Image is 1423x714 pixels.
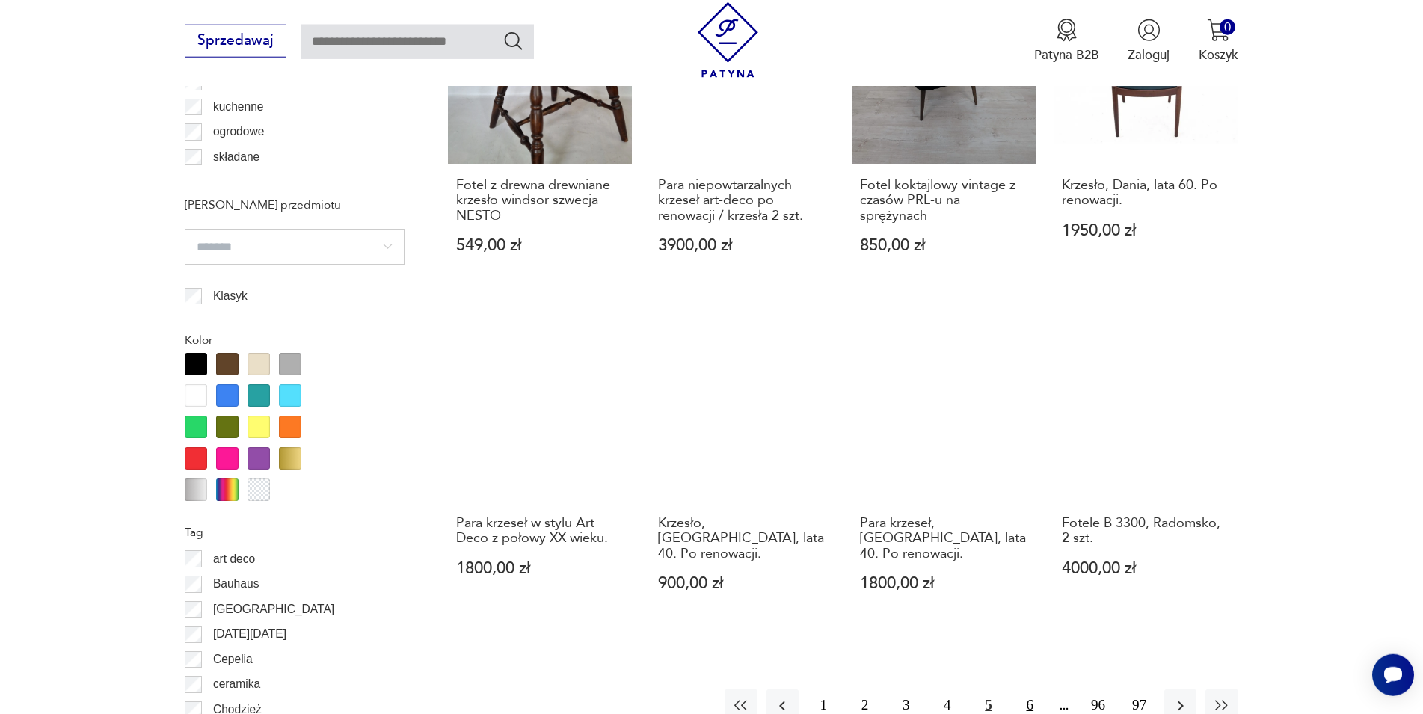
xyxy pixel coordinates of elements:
[658,238,826,253] p: 3900,00 zł
[1062,223,1230,238] p: 1950,00 zł
[1128,19,1170,64] button: Zaloguj
[456,561,624,576] p: 1800,00 zł
[1207,19,1230,42] img: Ikona koszyka
[213,286,248,306] p: Klasyk
[185,523,405,542] p: Tag
[860,516,1028,561] h3: Para krzeseł, [GEOGRAPHIC_DATA], lata 40. Po renowacji.
[658,516,826,561] h3: Krzesło, [GEOGRAPHIC_DATA], lata 40. Po renowacji.
[213,624,286,644] p: [DATE][DATE]
[1055,19,1078,42] img: Ikona medalu
[650,317,834,627] a: Krzesło, Polska, lata 40. Po renowacji.Krzesło, [GEOGRAPHIC_DATA], lata 40. Po renowacji.900,00 zł
[213,674,260,694] p: ceramika
[860,238,1028,253] p: 850,00 zł
[456,238,624,253] p: 549,00 zł
[502,30,524,52] button: Szukaj
[213,574,259,594] p: Bauhaus
[213,600,334,619] p: [GEOGRAPHIC_DATA]
[1054,317,1238,627] a: Fotele B 3300, Radomsko, 2 szt.Fotele B 3300, Radomsko, 2 szt.4000,00 zł
[1137,19,1161,42] img: Ikonka użytkownika
[1062,178,1230,209] h3: Krzesło, Dania, lata 60. Po renowacji.
[658,178,826,224] h3: Para niepowtarzalnych krzeseł art-deco po renowacji / krzesła 2 szt.
[852,317,1036,627] a: Para krzeseł, Polska, lata 40. Po renowacji.Para krzeseł, [GEOGRAPHIC_DATA], lata 40. Po renowacj...
[213,97,264,117] p: kuchenne
[1199,19,1238,64] button: 0Koszyk
[690,2,766,78] img: Patyna - sklep z meblami i dekoracjami vintage
[1372,654,1414,696] iframe: Smartsupp widget button
[860,178,1028,224] h3: Fotel koktajlowy vintage z czasów PRL-u na sprężynach
[185,195,405,215] p: [PERSON_NAME] przedmiotu
[185,36,286,48] a: Sprzedawaj
[213,147,259,167] p: składane
[213,650,253,669] p: Cepelia
[1128,46,1170,64] p: Zaloguj
[456,178,624,224] h3: Fotel z drewna drewniane krzesło windsor szwecja NESTO
[448,317,632,627] a: Para krzeseł w stylu Art Deco z połowy XX wieku.Para krzeseł w stylu Art Deco z połowy XX wieku.1...
[185,25,286,58] button: Sprzedawaj
[1034,19,1099,64] a: Ikona medaluPatyna B2B
[213,550,255,569] p: art deco
[185,330,405,350] p: Kolor
[456,516,624,547] h3: Para krzeseł w stylu Art Deco z połowy XX wieku.
[658,576,826,591] p: 900,00 zł
[1220,19,1235,35] div: 0
[1199,46,1238,64] p: Koszyk
[1034,19,1099,64] button: Patyna B2B
[213,122,265,141] p: ogrodowe
[1062,516,1230,547] h3: Fotele B 3300, Radomsko, 2 szt.
[860,576,1028,591] p: 1800,00 zł
[1034,46,1099,64] p: Patyna B2B
[1062,561,1230,576] p: 4000,00 zł
[213,173,250,192] p: taboret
